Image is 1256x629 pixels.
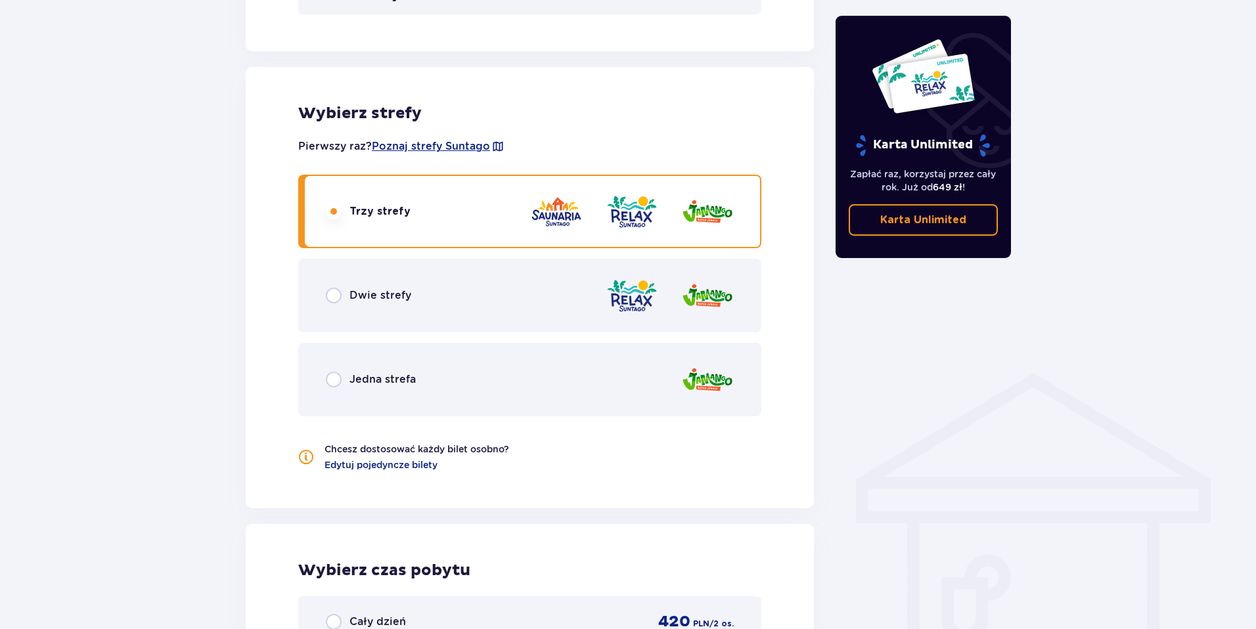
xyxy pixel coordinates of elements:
a: Poznaj strefy Suntago [372,139,490,154]
img: zone logo [681,277,734,314]
p: Trzy strefy [349,204,411,219]
img: zone logo [681,361,734,399]
p: Chcesz dostosować każdy bilet osobno? [325,443,509,456]
img: zone logo [606,193,658,230]
p: Cały dzień [349,615,406,629]
img: zone logo [606,277,658,314]
p: Zapłać raz, korzystaj przez cały rok. Już od ! [849,167,998,194]
p: Jedna strefa [349,372,416,387]
a: Edytuj pojedyncze bilety [325,458,437,471]
a: Karta Unlimited [849,204,998,236]
p: Wybierz strefy [298,104,761,123]
p: Karta Unlimited [855,134,991,157]
span: 649 zł [933,182,962,192]
img: zone logo [681,193,734,230]
p: Pierwszy raz? [298,139,505,154]
img: zone logo [530,193,583,230]
p: Karta Unlimited [880,213,966,227]
p: Wybierz czas pobytu [298,561,761,580]
p: Dwie strefy [349,288,411,303]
